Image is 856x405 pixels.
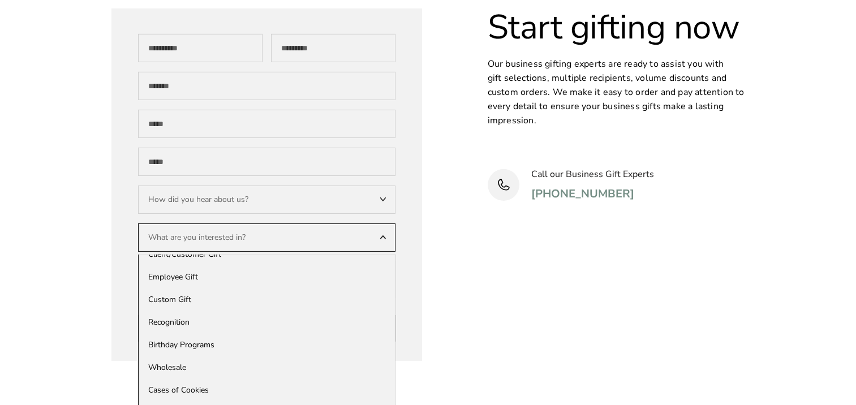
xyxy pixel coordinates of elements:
p: Our business gifting experts are ready to assist you with gift selections, multiple recipients, v... [488,57,745,128]
div: Employee Gift [139,266,395,288]
div: Recognition [139,311,395,334]
h2: Start gifting now [488,8,745,46]
div: Cases of Cookies [139,379,395,402]
p: Call our Business Gift Experts [531,167,654,182]
div: Wholesale [139,356,395,379]
a: [PHONE_NUMBER] [531,185,634,202]
div: How did you hear about us? [138,186,395,214]
div: What are you interested in? [138,223,395,252]
div: Birthday Programs [139,334,395,356]
img: Phone [496,178,511,192]
div: Custom Gift [139,288,395,311]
